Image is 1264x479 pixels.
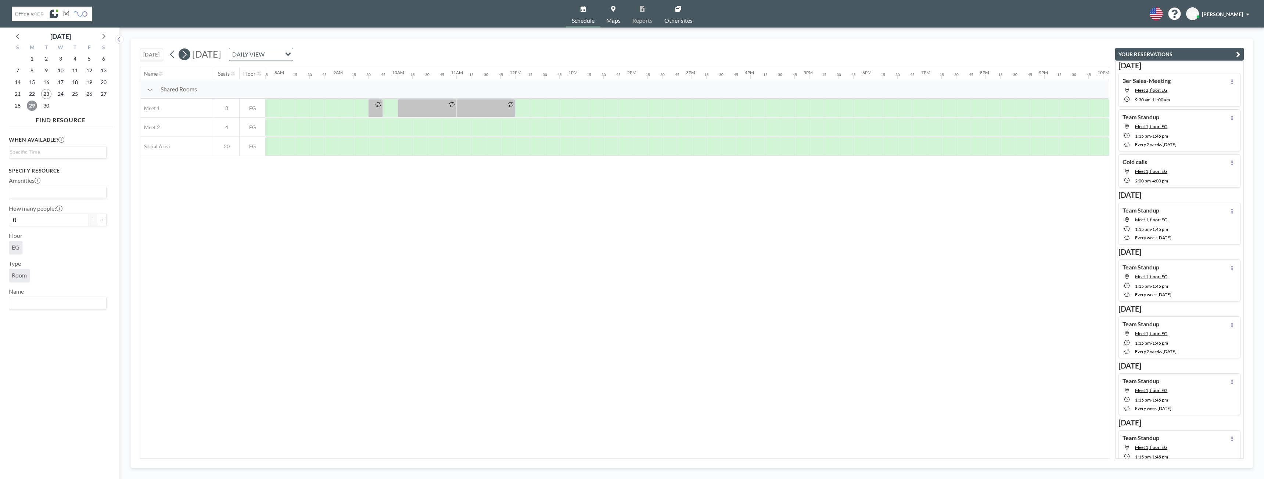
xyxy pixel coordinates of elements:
[616,72,621,77] div: 45
[98,89,109,99] span: Saturday, September 27, 2025
[1151,397,1152,403] span: -
[1189,11,1196,17] span: NB
[9,232,22,239] label: Floor
[895,72,900,77] div: 30
[778,72,782,77] div: 30
[940,72,944,77] div: 15
[240,105,265,112] span: EG
[54,43,68,53] div: W
[606,18,621,23] span: Maps
[1123,434,1159,442] h4: Team Standup
[1135,133,1151,139] span: 1:15 PM
[293,72,297,77] div: 15
[1135,444,1167,450] span: Meet 1, floor: EG
[1135,124,1167,129] span: Meet 1, floor: EG
[1123,320,1159,328] h4: Team Standup
[98,54,109,64] span: Saturday, September 6, 2025
[214,143,239,150] span: 20
[192,48,221,59] span: [DATE]
[41,54,51,64] span: Tuesday, September 2, 2025
[632,18,653,23] span: Reports
[1151,178,1152,184] span: -
[41,101,51,111] span: Tuesday, September 30, 2025
[70,89,80,99] span: Thursday, September 25, 2025
[1118,61,1240,70] h3: [DATE]
[1118,247,1240,257] h3: [DATE]
[1150,97,1152,102] span: -
[50,31,71,41] div: [DATE]
[12,89,23,99] span: Sunday, September 21, 2025
[12,65,23,76] span: Sunday, September 7, 2025
[392,70,404,75] div: 10AM
[664,18,693,23] span: Other sites
[686,70,695,75] div: 3PM
[214,105,239,112] span: 8
[267,50,281,59] input: Search for option
[84,54,94,64] span: Friday, September 5, 2025
[55,77,66,87] span: Wednesday, September 17, 2025
[381,72,385,77] div: 45
[1123,377,1159,385] h4: Team Standup
[82,43,96,53] div: F
[587,72,591,77] div: 15
[274,70,284,75] div: 8AM
[1115,48,1244,61] button: YOUR RESERVATIONS
[1152,340,1168,346] span: 1:45 PM
[1135,388,1167,393] span: Meet 1, floor: EG
[1152,454,1168,460] span: 1:45 PM
[568,70,578,75] div: 1PM
[84,65,94,76] span: Friday, September 12, 2025
[144,70,158,77] div: Name
[1118,361,1240,370] h3: [DATE]
[1151,133,1152,139] span: -
[140,124,160,131] span: Meet 2
[12,272,27,279] span: Room
[1072,72,1076,77] div: 30
[1135,168,1167,174] span: Meet 1, floor: EG
[70,77,80,87] span: Thursday, September 18, 2025
[218,70,230,77] div: Seats
[1152,397,1168,403] span: 1:45 PM
[910,72,915,77] div: 45
[333,70,343,75] div: 9AM
[804,70,813,75] div: 5PM
[1152,226,1168,232] span: 1:45 PM
[1151,283,1152,289] span: -
[10,148,102,156] input: Search for option
[1152,133,1168,139] span: 1:45 PM
[1087,72,1091,77] div: 45
[1098,70,1109,75] div: 10PM
[862,70,872,75] div: 6PM
[410,72,415,77] div: 15
[25,43,39,53] div: M
[98,77,109,87] span: Saturday, September 20, 2025
[161,86,197,93] span: Shared Rooms
[366,72,371,77] div: 30
[1057,72,1062,77] div: 15
[1152,178,1168,184] span: 4:00 PM
[68,43,82,53] div: T
[557,72,562,77] div: 45
[27,77,37,87] span: Monday, September 15, 2025
[484,72,488,77] div: 30
[980,70,989,75] div: 8PM
[1151,226,1152,232] span: -
[1135,274,1167,279] span: Meet 1, floor: EG
[1135,217,1167,222] span: Meet 1, floor: EG
[1135,331,1167,336] span: Meet 1, floor: EG
[1013,72,1017,77] div: 30
[70,54,80,64] span: Thursday, September 4, 2025
[1135,226,1151,232] span: 1:15 PM
[243,70,256,77] div: Floor
[9,146,106,157] div: Search for option
[12,244,19,251] span: EG
[1028,72,1032,77] div: 45
[675,72,679,77] div: 45
[12,7,92,21] img: organization-logo
[1039,70,1048,75] div: 9PM
[1135,235,1171,240] span: every week [DATE]
[1152,97,1170,102] span: 11:00 AM
[55,89,66,99] span: Wednesday, September 24, 2025
[352,72,356,77] div: 15
[39,43,54,53] div: T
